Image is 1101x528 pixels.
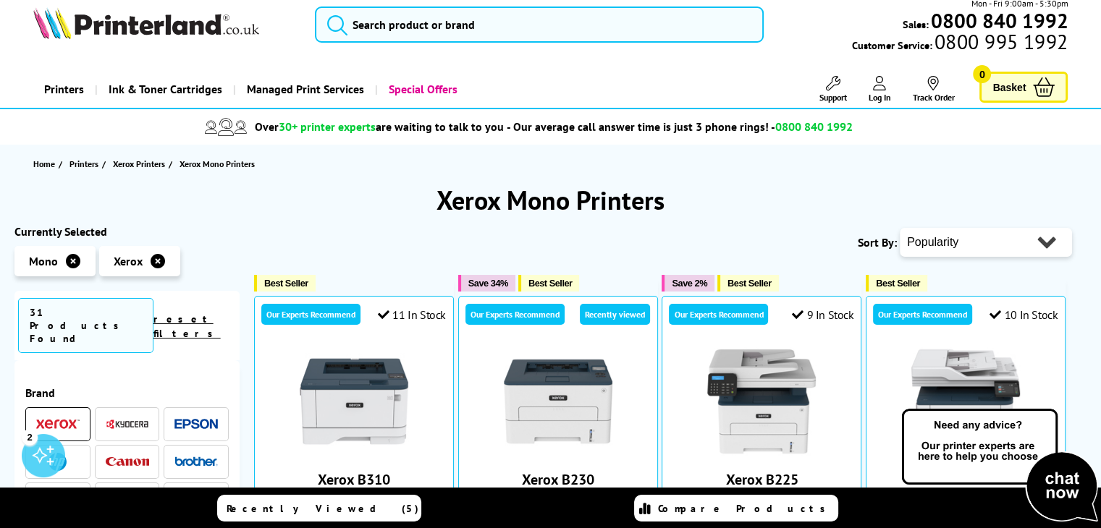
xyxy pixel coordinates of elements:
div: 9 In Stock [792,307,854,322]
img: Kyocera [106,419,149,430]
div: Our Experts Recommend [465,304,565,325]
button: Best Seller [866,275,927,291]
span: Best Seller [727,278,772,289]
span: Log In [868,92,890,103]
a: Printers [69,156,102,171]
div: Currently Selected [14,224,240,239]
a: Xerox B310 [318,470,390,489]
span: Best Seller [876,278,920,289]
img: Xerox B230 [504,347,612,456]
a: Xerox B225 [707,444,816,459]
a: Recently Viewed (5) [217,495,421,521]
div: 11 In Stock [378,307,446,322]
span: Support [819,92,846,103]
span: Brand [25,386,229,400]
a: Xerox B230 [504,444,612,459]
a: Special Offers [375,71,468,108]
a: Xerox B230 [522,470,594,489]
span: Basket [992,77,1026,97]
a: Brother [174,453,218,471]
a: Compare Products [634,495,838,521]
span: Compare Products [658,502,833,515]
a: reset filters [153,312,221,340]
span: Best Seller [264,278,308,289]
span: 0800 995 1992 [932,35,1068,48]
span: 31 Products Found [18,298,153,353]
span: Save 2% [672,278,706,289]
span: Recently Viewed (5) [227,502,419,515]
span: Xerox [114,254,143,268]
a: Kyocera [106,415,149,433]
button: Best Seller [518,275,580,291]
span: Save 34% [468,278,508,289]
img: Xerox [36,419,80,429]
img: Epson [174,419,218,430]
button: Save 34% [458,275,515,291]
span: Printers [69,156,98,171]
span: 0800 840 1992 [775,119,853,134]
a: Canon [106,453,149,471]
span: 0 [973,65,991,83]
a: 0800 840 1992 [928,14,1068,27]
div: Our Experts Recommend [669,304,768,325]
a: Xerox Printers [113,156,169,171]
span: Customer Service: [852,35,1068,52]
img: Canon [106,457,149,467]
img: Brother [174,456,218,467]
div: Recently viewed [580,304,650,325]
a: Xerox B225 [725,470,798,489]
img: Xerox B315 [911,347,1020,456]
span: Sales: [902,17,928,31]
span: 30+ printer experts [279,119,376,134]
span: Xerox Printers [113,156,165,171]
a: Ink & Toner Cartridges [95,71,233,108]
div: 2 [22,429,38,445]
b: 0800 840 1992 [930,7,1068,34]
a: Printers [33,71,95,108]
h1: Xerox Mono Printers [14,183,1087,217]
a: Xerox [36,415,80,433]
span: Sort By: [858,235,897,250]
div: Our Experts Recommend [873,304,972,325]
span: - Our average call answer time is just 3 phone rings! - [507,119,853,134]
a: Home [33,156,59,171]
span: Xerox Mono Printers [180,158,255,169]
div: Our Experts Recommend [261,304,360,325]
a: Printerland Logo [33,7,297,42]
img: Printerland Logo [33,7,259,39]
input: Search product or brand [315,7,764,43]
span: Over are waiting to talk to you [255,119,504,134]
button: Best Seller [254,275,316,291]
button: Best Seller [717,275,779,291]
a: Support [819,76,846,103]
a: Xerox B310 [300,444,408,459]
span: Ink & Toner Cartridges [109,71,222,108]
img: Open Live Chat window [898,406,1101,525]
span: Best Seller [528,278,573,289]
span: Mono [29,254,58,268]
a: Epson [174,415,218,433]
img: Xerox B310 [300,347,408,456]
img: Xerox B225 [707,347,816,456]
a: Basket 0 [979,72,1068,103]
div: 10 In Stock [990,307,1058,322]
button: Save 2% [662,275,714,291]
a: Managed Print Services [233,71,375,108]
a: Track Order [912,76,954,103]
a: Log In [868,76,890,103]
